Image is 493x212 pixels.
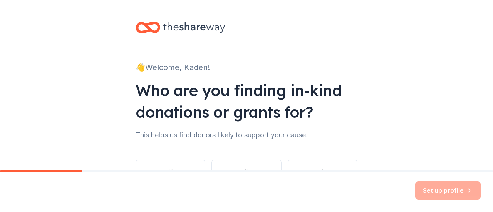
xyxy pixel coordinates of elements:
[136,61,357,73] div: 👋 Welcome, Kaden!
[211,160,281,197] button: Other group
[136,129,357,141] div: This helps us find donors likely to support your cause.
[136,160,205,197] button: Nonprofit
[288,160,357,197] button: Individual
[136,80,357,123] div: Who are you finding in-kind donations or grants for?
